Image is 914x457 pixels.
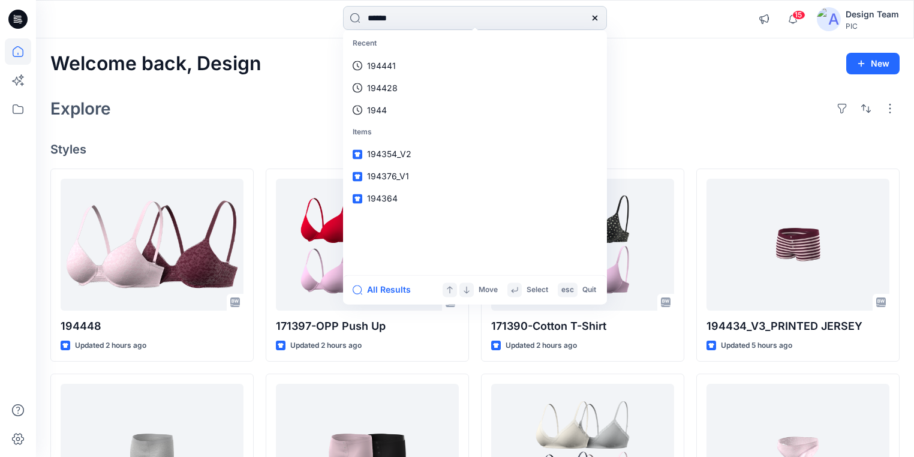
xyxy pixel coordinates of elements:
p: Select [527,284,548,296]
p: Move [479,284,498,296]
span: 15 [792,10,805,20]
p: 171390-Cotton T-Shirt [491,318,674,335]
span: 194364 [367,194,398,204]
a: 194376_V1 [345,166,605,188]
span: 194376_V1 [367,172,409,182]
a: 194441 [345,55,605,77]
p: 171397-OPP Push Up [276,318,459,335]
h2: Welcome back, Design [50,53,261,75]
p: esc [561,284,574,296]
a: 194428 [345,77,605,99]
p: 194428 [367,82,398,94]
h4: Styles [50,142,900,157]
p: Updated 2 hours ago [290,339,362,352]
a: 1944 [345,99,605,121]
span: 194354_V2 [367,149,411,160]
p: Quit [582,284,596,296]
p: 194441 [367,59,396,72]
h2: Explore [50,99,111,118]
img: avatar [817,7,841,31]
a: 194434_V3_PRINTED JERSEY [706,179,889,311]
p: 194434_V3_PRINTED JERSEY [706,318,889,335]
div: PIC [846,22,899,31]
p: Items [345,121,605,143]
p: 1944 [367,104,387,116]
p: 194448 [61,318,243,335]
p: Updated 2 hours ago [75,339,146,352]
p: Updated 5 hours ago [721,339,792,352]
button: New [846,53,900,74]
div: Design Team [846,7,899,22]
a: 171397-OPP Push Up [276,179,459,311]
button: All Results [353,282,419,297]
a: 194364 [345,188,605,210]
a: 194354_V2 [345,143,605,166]
p: Updated 2 hours ago [506,339,577,352]
p: Recent [345,32,605,55]
a: 194448 [61,179,243,311]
